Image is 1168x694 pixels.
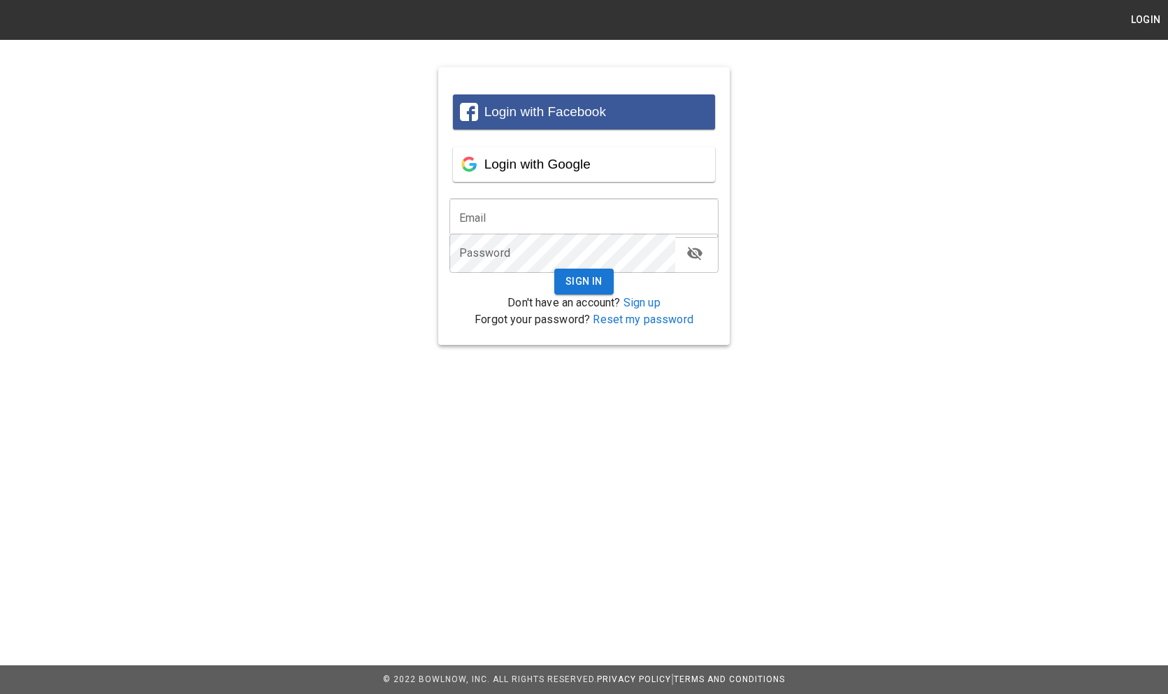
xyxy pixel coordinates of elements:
p: Don't have an account? [449,295,719,311]
a: Privacy Policy [597,674,671,684]
button: Login with Facebook [453,94,716,129]
button: toggle password visibility [681,239,709,267]
a: Terms and Conditions [674,674,785,684]
span: Login with Facebook [484,104,606,119]
button: Login [1123,7,1168,33]
p: Forgot your password? [449,311,719,328]
button: Sign In [554,269,614,295]
span: Login with Google [484,157,591,171]
button: Login with Google [453,147,716,182]
img: logo [7,13,84,27]
a: Reset my password [593,313,693,326]
span: © 2022 BowlNow, Inc. All Rights Reserved. [383,674,597,684]
a: Sign up [623,296,661,309]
